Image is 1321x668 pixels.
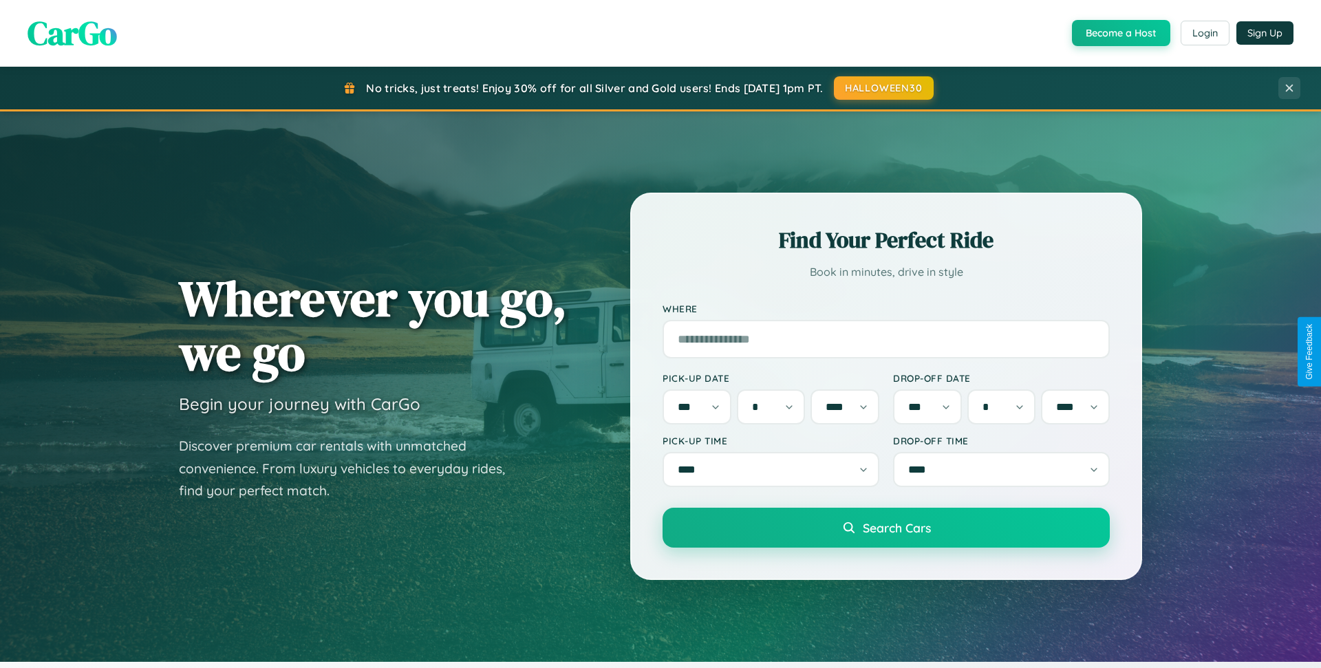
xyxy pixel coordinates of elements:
[1236,21,1293,45] button: Sign Up
[893,435,1110,446] label: Drop-off Time
[179,435,523,502] p: Discover premium car rentals with unmatched convenience. From luxury vehicles to everyday rides, ...
[179,271,567,380] h1: Wherever you go, we go
[663,372,879,384] label: Pick-up Date
[1304,324,1314,380] div: Give Feedback
[663,435,879,446] label: Pick-up Time
[663,508,1110,548] button: Search Cars
[663,262,1110,282] p: Book in minutes, drive in style
[28,10,117,56] span: CarGo
[893,372,1110,384] label: Drop-off Date
[366,81,823,95] span: No tricks, just treats! Enjoy 30% off for all Silver and Gold users! Ends [DATE] 1pm PT.
[834,76,934,100] button: HALLOWEEN30
[179,394,420,414] h3: Begin your journey with CarGo
[663,303,1110,314] label: Where
[863,520,931,535] span: Search Cars
[1072,20,1170,46] button: Become a Host
[1181,21,1229,45] button: Login
[663,225,1110,255] h2: Find Your Perfect Ride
